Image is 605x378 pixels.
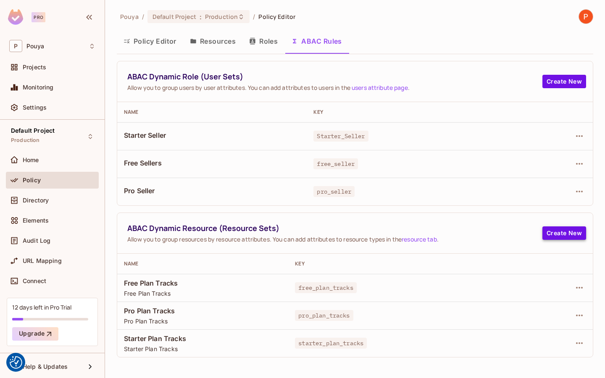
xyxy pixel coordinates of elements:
[12,327,58,341] button: Upgrade
[199,13,202,20] span: :
[313,158,358,169] span: free_seller
[284,31,349,52] button: ABAC Rules
[9,40,22,52] span: P
[258,13,295,21] span: Policy Editor
[23,278,46,284] span: Connect
[295,338,367,349] span: starter_plan_tracks
[23,257,62,264] span: URL Mapping
[12,303,71,311] div: 12 days left in Pro Trial
[23,197,49,204] span: Directory
[124,306,281,315] span: Pro Plan Tracks
[295,310,353,321] span: pro_plan_tracks
[127,84,542,92] span: Allow you to group users by user attributes. You can add attributes to users in the .
[124,260,281,267] div: Name
[242,31,284,52] button: Roles
[142,13,144,21] li: /
[26,43,44,50] span: Workspace: Pouya
[11,127,55,134] span: Default Project
[153,13,196,21] span: Default Project
[313,186,355,197] span: pro_seller
[124,186,300,195] span: Pro Seller
[124,334,281,343] span: Starter Plan Tracks
[542,75,586,88] button: Create New
[579,10,593,24] img: Pouya Xo
[23,64,46,71] span: Projects
[402,235,437,243] a: resource tab
[205,13,238,21] span: Production
[23,157,39,163] span: Home
[124,289,281,297] span: Free Plan Tracks
[8,9,23,25] img: SReyMgAAAABJRU5ErkJggg==
[183,31,242,52] button: Resources
[23,237,50,244] span: Audit Log
[352,84,408,92] a: users attribute page
[127,71,542,82] span: ABAC Dynamic Role (User Sets)
[124,109,300,115] div: Name
[23,363,68,370] span: Help & Updates
[10,356,22,369] img: Revisit consent button
[313,131,368,142] span: Starter_Seller
[32,12,45,22] div: Pro
[117,31,183,52] button: Policy Editor
[23,177,41,184] span: Policy
[295,282,356,293] span: free_plan_tracks
[11,137,40,144] span: Production
[124,345,281,353] span: Starter Plan Tracks
[295,260,513,267] div: Key
[124,278,281,288] span: Free Plan Tracks
[253,13,255,21] li: /
[124,131,300,140] span: Starter Seller
[23,104,47,111] span: Settings
[120,13,139,21] span: the active workspace
[124,317,281,325] span: Pro Plan Tracks
[23,217,49,224] span: Elements
[127,235,542,243] span: Allow you to group resources by resource attributes. You can add attributes to resource types in ...
[542,226,586,240] button: Create New
[124,158,300,168] span: Free Sellers
[313,109,505,115] div: Key
[127,223,542,234] span: ABAC Dynamic Resource (Resource Sets)
[10,356,22,369] button: Consent Preferences
[23,84,54,91] span: Monitoring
